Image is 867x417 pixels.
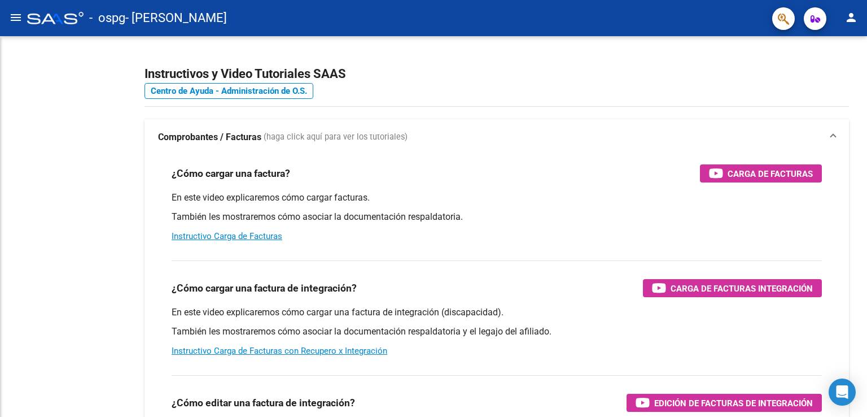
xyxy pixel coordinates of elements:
p: En este video explicaremos cómo cargar una factura de integración (discapacidad). [172,306,822,319]
mat-icon: person [844,11,858,24]
div: Open Intercom Messenger [829,379,856,406]
h2: Instructivos y Video Tutoriales SAAS [144,63,849,85]
h3: ¿Cómo cargar una factura? [172,166,290,181]
span: - ospg [89,6,125,31]
p: También les mostraremos cómo asociar la documentación respaldatoria. [172,211,822,223]
h3: ¿Cómo editar una factura de integración? [172,395,355,411]
p: También les mostraremos cómo asociar la documentación respaldatoria y el legajo del afiliado. [172,325,822,338]
mat-icon: menu [9,11,23,24]
a: Instructivo Carga de Facturas [172,231,282,241]
button: Carga de Facturas Integración [643,279,822,297]
mat-expansion-panel-header: Comprobantes / Facturas (haga click aquí para ver los tutoriales) [144,119,849,155]
a: Centro de Ayuda - Administración de O.S. [144,83,313,99]
strong: Comprobantes / Facturas [158,131,261,144]
button: Carga de Facturas [700,164,822,183]
span: - [PERSON_NAME] [125,6,227,31]
button: Edición de Facturas de integración [627,394,822,412]
span: (haga click aquí para ver los tutoriales) [264,131,408,144]
span: Carga de Facturas [728,167,813,181]
a: Instructivo Carga de Facturas con Recupero x Integración [172,346,387,356]
h3: ¿Cómo cargar una factura de integración? [172,280,357,296]
span: Edición de Facturas de integración [654,396,813,410]
p: En este video explicaremos cómo cargar facturas. [172,192,822,204]
span: Carga de Facturas Integración [671,281,813,296]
